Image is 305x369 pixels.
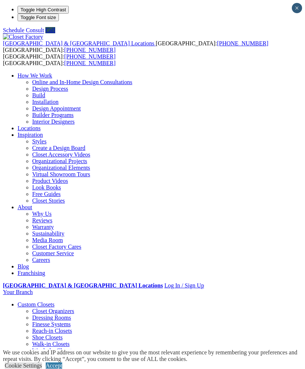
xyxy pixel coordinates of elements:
[18,14,59,21] button: Toggle Font size
[45,27,55,33] a: Call
[18,270,45,276] a: Franchising
[18,204,32,210] a: About
[32,224,54,230] a: Warranty
[32,178,68,184] a: Product Videos
[32,79,132,85] a: Online and In-Home Design Consultations
[32,151,90,158] a: Closet Accessory Videos
[20,15,56,20] span: Toggle Font size
[3,40,268,53] span: [GEOGRAPHIC_DATA]: [GEOGRAPHIC_DATA]:
[32,197,65,204] a: Closet Stories
[32,184,61,191] a: Look Books
[3,282,163,289] a: [GEOGRAPHIC_DATA] & [GEOGRAPHIC_DATA] Locations
[32,321,71,327] a: Finesse Systems
[32,237,63,243] a: Media Room
[32,341,69,347] a: Walk-in Closets
[18,301,54,308] a: Custom Closets
[32,328,72,334] a: Reach-in Closets
[32,138,46,144] a: Styles
[292,3,302,13] button: Close
[32,118,75,125] a: Interior Designers
[64,60,116,66] a: [PHONE_NUMBER]
[3,40,156,46] a: [GEOGRAPHIC_DATA] & [GEOGRAPHIC_DATA] Locations
[3,289,33,295] a: Your Branch
[32,112,74,118] a: Builder Programs
[3,34,43,40] img: Closet Factory
[32,250,74,256] a: Customer Service
[64,53,116,60] a: [PHONE_NUMBER]
[32,308,74,314] a: Closet Organizers
[32,171,90,177] a: Virtual Showroom Tours
[5,362,42,369] a: Cookie Settings
[164,282,204,289] a: Log In / Sign Up
[3,40,154,46] span: [GEOGRAPHIC_DATA] & [GEOGRAPHIC_DATA] Locations
[32,217,52,223] a: Reviews
[32,257,50,263] a: Careers
[32,347,74,354] a: Wardrobe Closets
[18,263,29,270] a: Blog
[64,47,116,53] a: [PHONE_NUMBER]
[32,230,64,237] a: Sustainability
[32,99,59,105] a: Installation
[32,165,90,171] a: Organizational Elements
[32,244,81,250] a: Closet Factory Cares
[20,7,66,12] span: Toggle High Contrast
[32,105,81,112] a: Design Appointment
[3,53,116,66] span: [GEOGRAPHIC_DATA]: [GEOGRAPHIC_DATA]:
[32,315,71,321] a: Dressing Rooms
[18,72,52,79] a: How We Work
[18,132,43,138] a: Inspiration
[32,334,63,340] a: Shoe Closets
[18,6,69,14] button: Toggle High Contrast
[32,158,87,164] a: Organizational Projects
[32,86,68,92] a: Design Process
[32,92,45,98] a: Build
[217,40,268,46] a: [PHONE_NUMBER]
[32,191,61,197] a: Free Guides
[3,27,44,33] a: Schedule Consult
[18,125,41,131] a: Locations
[3,349,305,362] div: We use cookies and IP address on our website to give you the most relevant experience by remember...
[32,211,52,217] a: Why Us
[46,362,62,369] a: Accept
[32,145,85,151] a: Create a Design Board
